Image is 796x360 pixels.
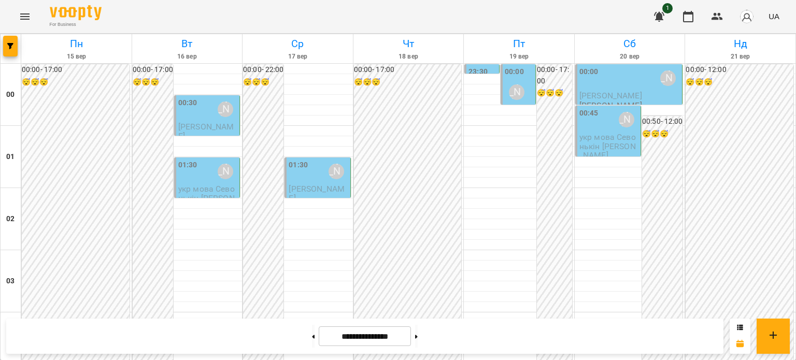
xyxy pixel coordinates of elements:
[6,276,15,287] h6: 03
[243,64,283,76] h6: 00:00 - 22:00
[505,105,533,133] span: [PERSON_NAME]
[662,3,673,13] span: 1
[178,160,197,171] label: 01:30
[642,128,683,140] h6: 😴😴😴
[50,5,102,20] img: Voopty Logo
[769,11,779,22] span: UA
[740,9,754,24] img: avatar_s.png
[686,77,793,88] h6: 😴😴😴
[579,66,599,78] label: 00:00
[468,66,488,78] label: 23:30
[178,184,235,212] span: укр мова Севонькін [PERSON_NAME]
[133,77,173,88] h6: 😴😴😴
[12,4,37,29] button: Menu
[579,101,642,110] p: [PERSON_NAME]
[6,213,15,225] h6: 02
[537,88,572,99] h6: 😴😴😴
[133,64,173,76] h6: 00:00 - 17:00
[687,52,794,62] h6: 21 вер
[355,36,462,52] h6: Чт
[354,64,462,76] h6: 00:00 - 17:00
[22,77,130,88] h6: 😴😴😴
[22,64,130,76] h6: 00:00 - 17:00
[6,89,15,100] h6: 00
[50,21,102,28] span: For Business
[465,36,573,52] h6: Пт
[218,164,233,179] div: Литвин Галина
[355,52,462,62] h6: 18 вер
[354,77,462,88] h6: 😴😴😴
[329,164,344,179] div: Литвин Галина
[619,112,634,127] div: Литвин Галина
[505,66,524,78] label: 00:00
[134,36,241,52] h6: Вт
[244,52,351,62] h6: 17 вер
[6,151,15,163] h6: 01
[579,91,642,100] span: [PERSON_NAME]
[243,77,283,88] h6: 😴😴😴
[178,122,234,140] span: [PERSON_NAME]
[178,97,197,109] label: 00:30
[244,36,351,52] h6: Ср
[660,70,676,86] div: Литвин Галина
[23,52,130,62] h6: 15 вер
[686,64,793,76] h6: 00:00 - 12:00
[687,36,794,52] h6: Нд
[576,52,684,62] h6: 20 вер
[289,160,308,171] label: 01:30
[764,7,784,26] button: UA
[579,108,599,119] label: 00:45
[134,52,241,62] h6: 16 вер
[642,116,683,127] h6: 00:50 - 12:00
[289,184,345,203] span: [PERSON_NAME]
[537,64,572,87] h6: 00:00 - 17:00
[576,36,684,52] h6: Сб
[23,36,130,52] h6: Пн
[579,132,636,160] span: укр мова Севонькін [PERSON_NAME]
[218,102,233,117] div: Литвин Галина
[509,84,524,100] div: Литвин Галина
[465,52,573,62] h6: 19 вер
